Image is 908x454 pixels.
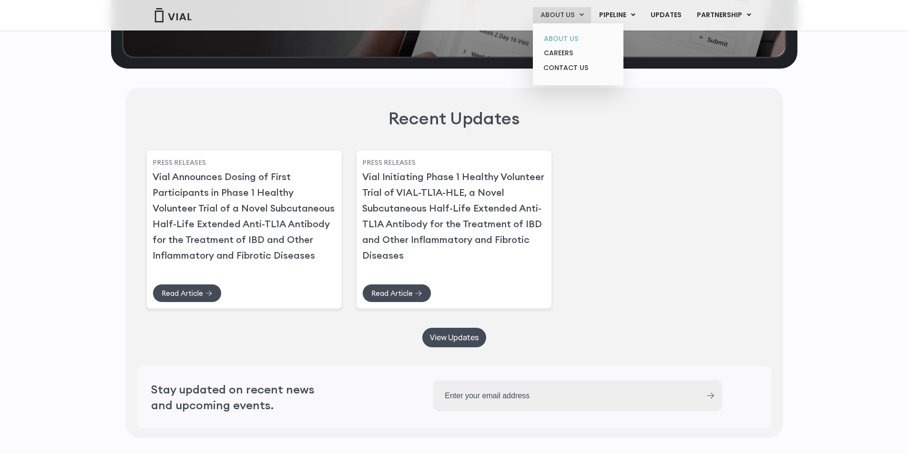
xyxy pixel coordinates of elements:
[371,290,413,297] span: Read Article
[592,7,643,23] a: PIPELINEMenu Toggle
[153,284,222,303] a: Read Article
[153,158,206,167] a: Press Releases
[162,290,203,297] span: Read Article
[430,334,479,341] span: View Updates
[707,393,714,399] input: Submit
[536,61,620,76] a: CONTACT US
[154,8,192,22] img: Vial Logo
[643,7,689,23] a: UPDATES
[151,382,337,413] h2: Stay updated on recent news and upcoming events.
[433,380,698,411] input: Enter your email address
[362,158,416,167] a: Press Releases
[422,328,486,347] a: View Updates
[362,284,431,303] a: Read Article
[388,107,520,130] h2: Recent Updates
[536,46,620,61] a: CAREERS
[533,7,591,23] a: ABOUT USMenu Toggle
[689,7,759,23] a: PARTNERSHIPMenu Toggle
[536,31,620,46] a: ABOUT US
[362,171,544,261] a: Vial Initiating Phase 1 Healthy Volunteer Trial of VIAL-TL1A-HLE, a Novel Subcutaneous Half-Life ...
[153,171,335,261] a: Vial Announces Dosing of First Participants in Phase 1 Healthy Volunteer Trial of a Novel Subcuta...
